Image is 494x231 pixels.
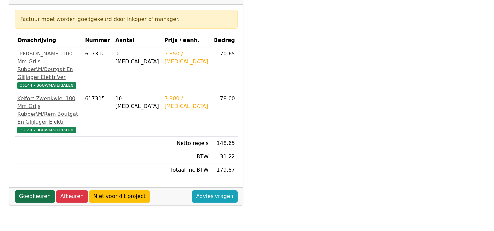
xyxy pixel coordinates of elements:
td: Netto regels [162,137,211,150]
th: Aantal [113,34,162,47]
div: 10 [MEDICAL_DATA] [115,95,159,110]
a: Advies vragen [192,190,238,203]
th: Bedrag [211,34,238,47]
td: 148.65 [211,137,238,150]
a: Goedkeuren [15,190,55,203]
th: Omschrijving [15,34,82,47]
td: 179.87 [211,163,238,177]
div: 7.850 / [MEDICAL_DATA] [164,50,208,66]
td: 617312 [82,47,113,92]
td: Totaal inc BTW [162,163,211,177]
td: 70.65 [211,47,238,92]
a: Afkeuren [56,190,88,203]
div: Factuur moet worden goedgekeurd door inkoper of manager. [20,15,232,23]
a: Niet voor dit project [89,190,150,203]
div: Kelfort Zwenkwiel 100 Mm Grijs Rubber\M/Rem Boutgat En Glijlager Elektr [17,95,80,126]
div: 9 [MEDICAL_DATA] [115,50,159,66]
td: BTW [162,150,211,163]
div: 7.800 / [MEDICAL_DATA] [164,95,208,110]
td: 617315 [82,92,113,137]
th: Prijs / eenh. [162,34,211,47]
td: 31.22 [211,150,238,163]
td: 78.00 [211,92,238,137]
span: 30144 - BOUWMATERIALEN [17,127,76,133]
span: 30144 - BOUWMATERIALEN [17,82,76,89]
th: Nummer [82,34,113,47]
a: Kelfort Zwenkwiel 100 Mm Grijs Rubber\M/Rem Boutgat En Glijlager Elektr30144 - BOUWMATERIALEN [17,95,80,134]
div: [PERSON_NAME] 100 Mm Grijs Rubber\M/Boutgat En Glijlager Elektr.Ver [17,50,80,81]
a: [PERSON_NAME] 100 Mm Grijs Rubber\M/Boutgat En Glijlager Elektr.Ver30144 - BOUWMATERIALEN [17,50,80,89]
